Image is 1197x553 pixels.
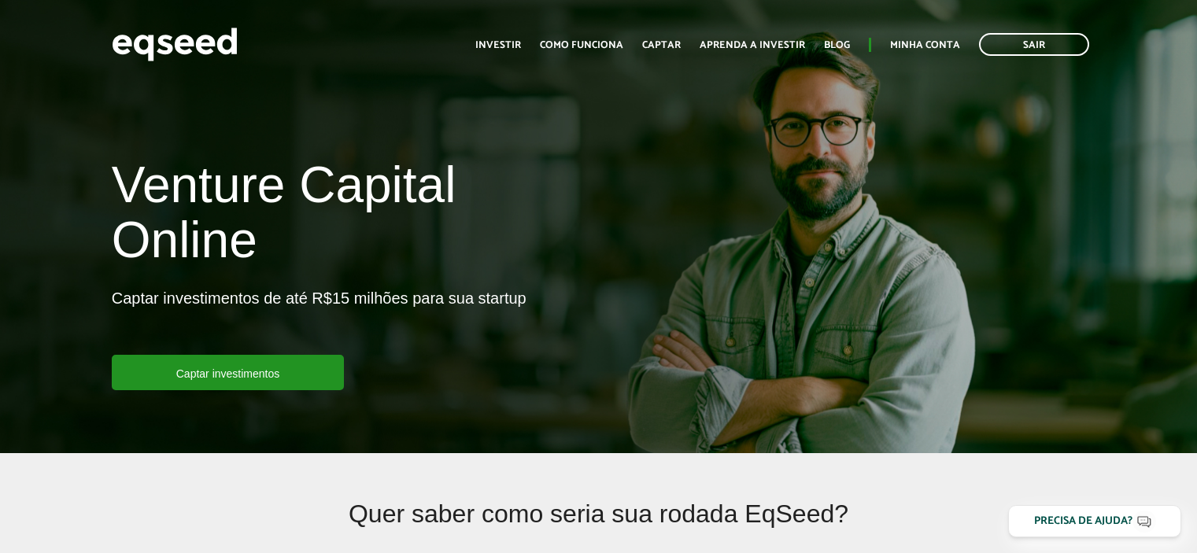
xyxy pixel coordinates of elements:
[824,40,850,50] a: Blog
[890,40,960,50] a: Minha conta
[642,40,681,50] a: Captar
[979,33,1089,56] a: Sair
[112,24,238,65] img: EqSeed
[112,355,345,390] a: Captar investimentos
[700,40,805,50] a: Aprenda a investir
[112,157,587,276] h1: Venture Capital Online
[540,40,623,50] a: Como funciona
[475,40,521,50] a: Investir
[212,500,986,551] h2: Quer saber como seria sua rodada EqSeed?
[112,289,526,355] p: Captar investimentos de até R$15 milhões para sua startup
